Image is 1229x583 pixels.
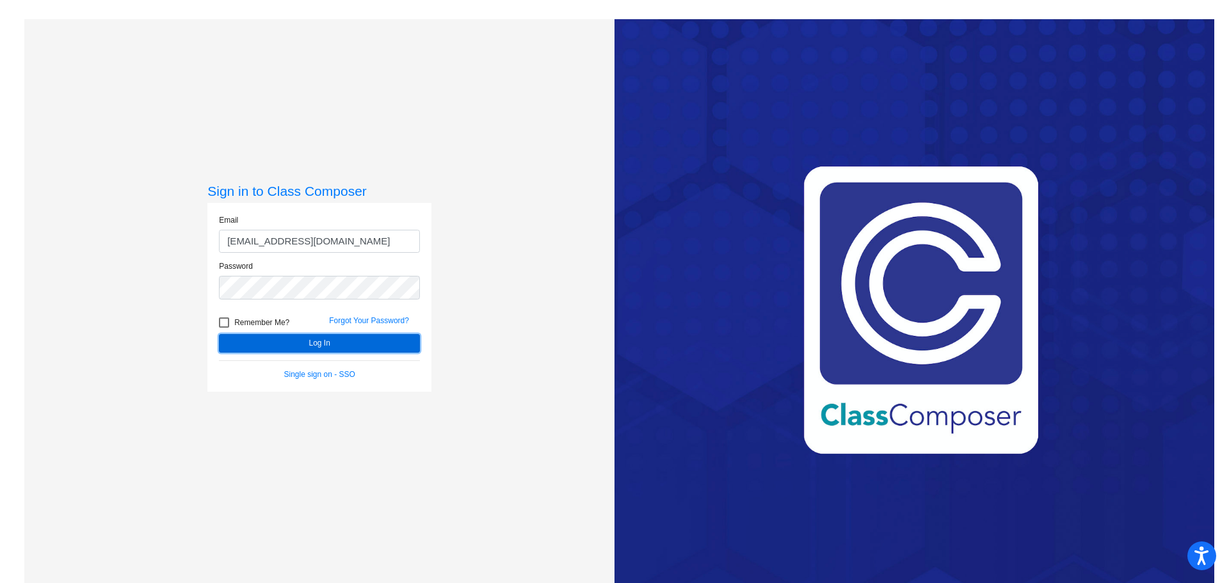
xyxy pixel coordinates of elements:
[207,183,431,199] h3: Sign in to Class Composer
[234,315,289,330] span: Remember Me?
[329,316,409,325] a: Forgot Your Password?
[219,260,253,272] label: Password
[219,214,238,226] label: Email
[284,370,355,379] a: Single sign on - SSO
[219,334,420,353] button: Log In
